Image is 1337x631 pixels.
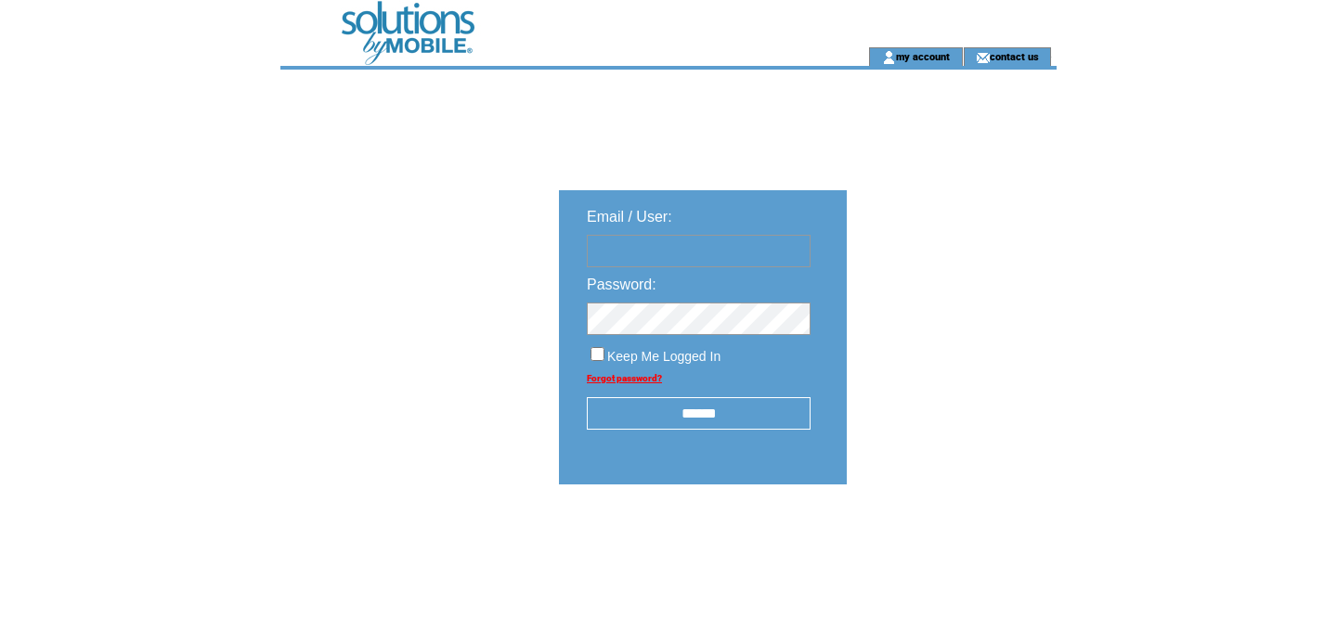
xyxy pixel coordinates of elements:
[607,349,720,364] span: Keep Me Logged In
[587,277,656,292] span: Password:
[896,50,950,62] a: my account
[587,209,672,225] span: Email / User:
[976,50,990,65] img: contact_us_icon.gif;jsessionid=2EDAD5897E75D28F41B696F077B4113E
[587,373,662,383] a: Forgot password?
[990,50,1039,62] a: contact us
[901,531,993,554] img: transparent.png;jsessionid=2EDAD5897E75D28F41B696F077B4113E
[882,50,896,65] img: account_icon.gif;jsessionid=2EDAD5897E75D28F41B696F077B4113E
